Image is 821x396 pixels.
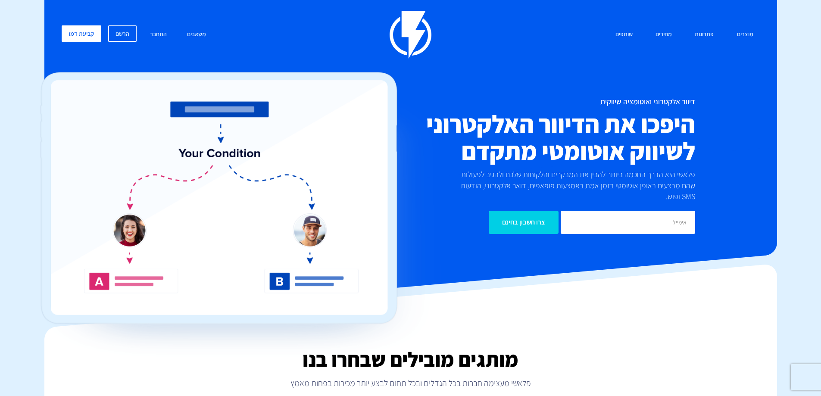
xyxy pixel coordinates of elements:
a: משאבים [181,25,212,44]
a: הרשם [108,25,137,42]
h2: היפכו את הדיוור האלקטרוני לשיווק אוטומטי מתקדם [359,110,695,165]
h2: מותגים מובילים שבחרו בנו [44,348,777,371]
a: שותפים [609,25,639,44]
h1: דיוור אלקטרוני ואוטומציה שיווקית [359,97,695,106]
p: פלאשי היא הדרך החכמה ביותר להבין את המבקרים והלקוחות שלכם ולהגיב לפעולות שהם מבצעים באופן אוטומטי... [446,169,695,202]
a: פתרונות [688,25,720,44]
a: קביעת דמו [62,25,101,42]
input: צרו חשבון בחינם [489,211,559,234]
a: מוצרים [730,25,760,44]
a: התחבר [144,25,173,44]
input: אימייל [561,211,695,234]
a: מחירים [649,25,678,44]
p: פלאשי מעצימה חברות בכל הגדלים ובכל תחום לבצע יותר מכירות בפחות מאמץ [44,377,777,389]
